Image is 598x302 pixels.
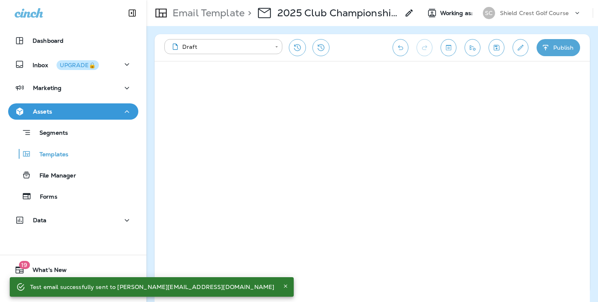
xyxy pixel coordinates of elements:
button: Dashboard [8,33,138,49]
span: 19 [19,261,30,269]
p: > [244,7,251,19]
p: Marketing [33,85,61,91]
button: Templates [8,145,138,162]
button: View Changelog [312,39,330,56]
button: Data [8,212,138,228]
button: InboxUPGRADE🔒 [8,56,138,72]
button: Restore from previous version [289,39,306,56]
p: Segments [31,129,68,138]
button: Segments [8,124,138,141]
div: UPGRADE🔒 [60,62,96,68]
button: Toggle preview [441,39,456,56]
button: Undo [393,39,408,56]
button: Send test email [465,39,480,56]
button: Edit details [513,39,528,56]
button: Collapse Sidebar [121,5,144,21]
p: Email Template [169,7,244,19]
span: Working as: [440,10,475,17]
p: Inbox [33,60,99,69]
p: Templates [31,151,68,159]
div: SC [483,7,495,19]
button: 19What's New [8,262,138,278]
button: Marketing [8,80,138,96]
div: Draft [170,43,269,51]
p: 2025 Club Championship Results – 8/28 [277,7,399,19]
p: Data [33,217,47,223]
button: File Manager [8,166,138,184]
p: Assets [33,108,52,115]
button: Support [8,281,138,298]
button: Forms [8,188,138,205]
button: Publish [537,39,580,56]
span: What's New [24,267,67,276]
div: Test email successfully sent to [PERSON_NAME][EMAIL_ADDRESS][DOMAIN_NAME] [30,280,274,294]
button: UPGRADE🔒 [57,60,99,70]
p: File Manager [31,172,76,180]
p: Shield Crest Golf Course [500,10,569,16]
button: Assets [8,103,138,120]
p: Forms [32,193,57,201]
button: Close [281,281,290,291]
button: Save [489,39,504,56]
p: Dashboard [33,37,63,44]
